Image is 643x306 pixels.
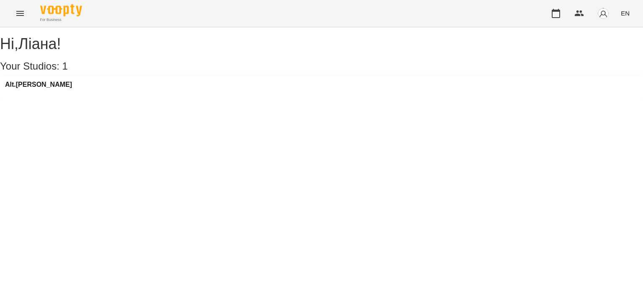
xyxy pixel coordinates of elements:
[10,3,30,23] button: Menu
[617,5,633,21] button: EN
[62,60,68,72] span: 1
[621,9,630,18] span: EN
[5,81,72,88] a: Alt.[PERSON_NAME]
[597,8,609,19] img: avatar_s.png
[40,17,82,23] span: For Business
[40,4,82,16] img: Voopty Logo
